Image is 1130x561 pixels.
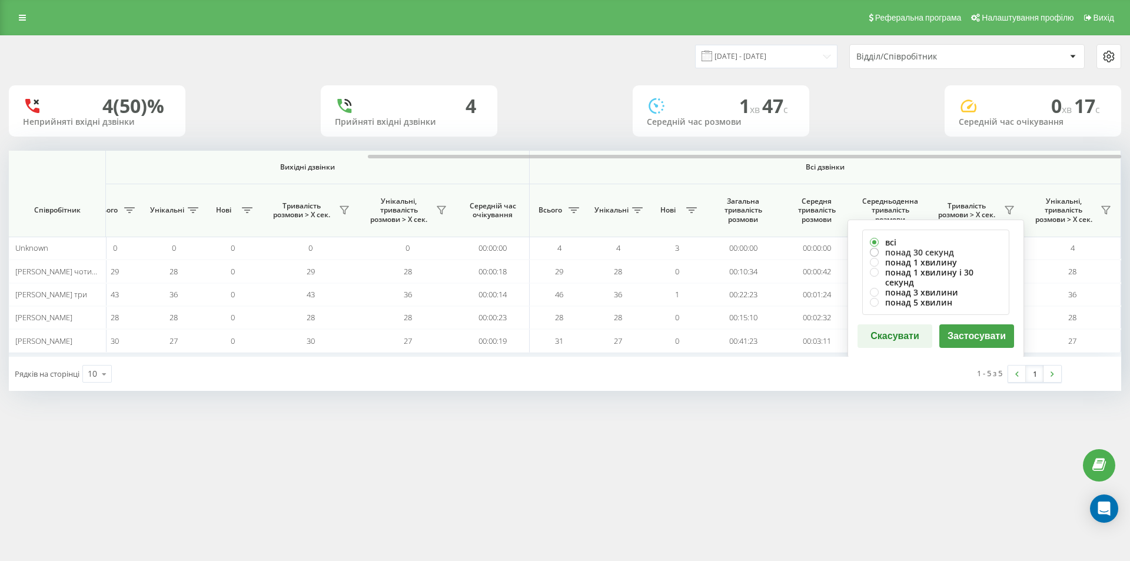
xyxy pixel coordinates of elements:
[555,266,563,277] span: 29
[647,117,795,127] div: Середній час розмови
[15,369,79,379] span: Рядків на сторінці
[1074,93,1100,118] span: 17
[268,201,335,220] span: Тривалість розмови > Х сек.
[939,324,1014,348] button: Застосувати
[1068,289,1076,300] span: 36
[1030,197,1097,224] span: Унікальні, тривалість розмови > Х сек.
[88,368,97,380] div: 10
[169,312,178,323] span: 28
[111,289,119,300] span: 43
[1051,93,1074,118] span: 0
[614,266,622,277] span: 28
[715,197,771,224] span: Загальна тривалість розмови
[365,197,433,224] span: Унікальні, тривалість розмови > Х сек.
[780,237,853,260] td: 00:00:00
[870,247,1002,257] label: понад 30 секунд
[15,289,87,300] span: [PERSON_NAME] три
[465,201,520,220] span: Середній час очікування
[614,312,622,323] span: 28
[1094,13,1114,22] span: Вихід
[870,237,1002,247] label: всі
[307,312,315,323] span: 28
[209,205,238,215] span: Нові
[307,266,315,277] span: 29
[1095,103,1100,116] span: c
[614,336,622,346] span: 27
[555,312,563,323] span: 28
[231,266,235,277] span: 0
[555,336,563,346] span: 31
[15,336,72,346] span: [PERSON_NAME]
[1071,243,1075,253] span: 4
[706,329,780,352] td: 00:41:23
[875,13,962,22] span: Реферальна програма
[404,336,412,346] span: 27
[150,205,184,215] span: Унікальні
[780,283,853,306] td: 00:01:24
[404,312,412,323] span: 28
[555,289,563,300] span: 46
[870,267,1002,287] label: понад 1 хвилину і 30 секунд
[169,336,178,346] span: 27
[594,205,629,215] span: Унікальні
[706,306,780,329] td: 00:15:10
[616,243,620,253] span: 4
[1026,366,1043,382] a: 1
[15,312,72,323] span: [PERSON_NAME]
[564,162,1086,172] span: Всі дзвінки
[335,117,483,127] div: Прийняті вхідні дзвінки
[614,289,622,300] span: 36
[706,283,780,306] td: 00:22:23
[1068,312,1076,323] span: 28
[231,336,235,346] span: 0
[762,93,788,118] span: 47
[19,205,95,215] span: Співробітник
[675,289,679,300] span: 1
[1090,494,1118,523] div: Open Intercom Messenger
[870,297,1002,307] label: понад 5 хвилин
[959,117,1107,127] div: Середній час очікування
[406,243,410,253] span: 0
[456,306,530,329] td: 00:00:23
[102,95,164,117] div: 4 (50)%
[870,287,1002,297] label: понад 3 хвилини
[982,13,1073,22] span: Налаштування профілю
[783,103,788,116] span: c
[91,205,121,215] span: Всього
[172,243,176,253] span: 0
[706,237,780,260] td: 00:00:00
[1062,103,1074,116] span: хв
[870,257,1002,267] label: понад 1 хвилину
[308,243,313,253] span: 0
[750,103,762,116] span: хв
[23,117,171,127] div: Неприйняті вхідні дзвінки
[111,312,119,323] span: 28
[404,266,412,277] span: 28
[111,336,119,346] span: 30
[113,162,502,172] span: Вихідні дзвінки
[466,95,476,117] div: 4
[456,237,530,260] td: 00:00:00
[231,243,235,253] span: 0
[111,266,119,277] span: 29
[977,367,1002,379] div: 1 - 5 з 5
[862,197,918,224] span: Середньоденна тривалість розмови
[15,266,101,277] span: [PERSON_NAME] чотири
[653,205,683,215] span: Нові
[675,336,679,346] span: 0
[557,243,561,253] span: 4
[404,289,412,300] span: 36
[456,283,530,306] td: 00:00:14
[169,289,178,300] span: 36
[706,260,780,283] td: 00:10:34
[933,201,1001,220] span: Тривалість розмови > Х сек.
[675,243,679,253] span: 3
[780,306,853,329] td: 00:02:32
[456,260,530,283] td: 00:00:18
[536,205,565,215] span: Всього
[780,260,853,283] td: 00:00:42
[1068,266,1076,277] span: 28
[113,243,117,253] span: 0
[739,93,762,118] span: 1
[456,329,530,352] td: 00:00:19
